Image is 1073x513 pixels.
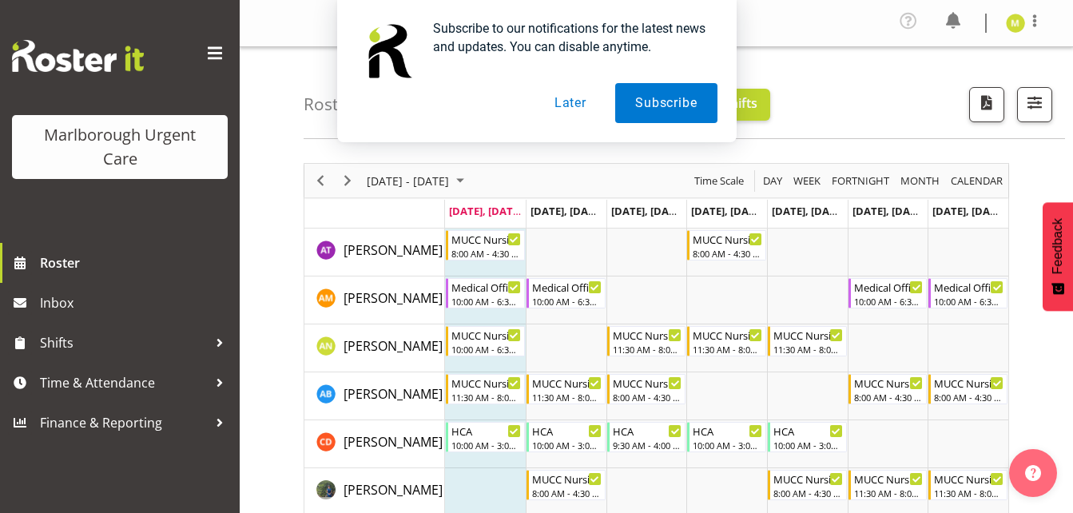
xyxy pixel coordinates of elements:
div: 10:00 AM - 6:30 PM [451,343,521,356]
div: 11:30 AM - 8:00 PM [854,487,924,499]
span: [DATE], [DATE] [449,204,522,218]
div: Cordelia Davies"s event - HCA Begin From Wednesday, September 3, 2025 at 9:30:00 AM GMT+12:00 End... [607,422,686,452]
div: 8:00 AM - 4:30 PM [854,391,924,404]
div: MUCC Nursing PM Weekday [532,375,602,391]
div: 10:00 AM - 3:00 PM [773,439,843,451]
div: MUCC Nursing AM Weekday [773,471,843,487]
span: Fortnight [830,171,891,191]
img: notification icon [356,19,420,83]
div: Medical Officer MID Weekday [532,279,602,295]
div: 10:00 AM - 6:30 PM [854,295,924,308]
div: 8:00 AM - 4:30 PM [934,391,1003,404]
span: [DATE], [DATE] [932,204,1005,218]
div: MUCC Nursing AM Weekday [451,231,521,247]
td: Agnes Tyson resource [304,229,445,276]
span: [PERSON_NAME] [344,241,443,259]
div: Cordelia Davies"s event - HCA Begin From Monday, September 1, 2025 at 10:00:00 AM GMT+12:00 Ends ... [446,422,525,452]
div: Alexandra Madigan"s event - Medical Officer Weekends Begin From Sunday, September 7, 2025 at 10:0... [928,278,1007,308]
a: [PERSON_NAME] [344,241,443,260]
div: Medical Officer MID Weekday [451,279,521,295]
div: 9:30 AM - 4:00 PM [613,439,682,451]
a: [PERSON_NAME] [344,384,443,404]
div: MUCC Nursing AM Weekday [532,471,602,487]
div: MUCC Nursing AM Weekends [854,375,924,391]
a: [PERSON_NAME] [344,336,443,356]
span: [DATE], [DATE] [531,204,603,218]
div: 11:30 AM - 8:00 PM [451,391,521,404]
div: HCA [613,423,682,439]
div: Andrew Brooks"s event - MUCC Nursing AM Weekday Begin From Wednesday, September 3, 2025 at 8:00:0... [607,374,686,404]
a: [PERSON_NAME] [344,432,443,451]
button: Subscribe [615,83,717,123]
span: calendar [949,171,1004,191]
span: Time Scale [693,171,745,191]
div: 11:30 AM - 8:00 PM [773,343,843,356]
div: 11:30 AM - 8:00 PM [934,487,1003,499]
span: [DATE] - [DATE] [365,171,451,191]
div: Alexandra Madigan"s event - Medical Officer MID Weekday Begin From Tuesday, September 2, 2025 at ... [527,278,606,308]
div: Alysia Newman-Woods"s event - MUCC Nursing Midshift Begin From Monday, September 1, 2025 at 10:00... [446,326,525,356]
span: Finance & Reporting [40,411,208,435]
td: Andrew Brooks resource [304,372,445,420]
span: [PERSON_NAME] [344,385,443,403]
button: Next [337,171,359,191]
div: Subscribe to our notifications for the latest news and updates. You can disable anytime. [420,19,717,56]
div: Andrew Brooks"s event - MUCC Nursing PM Weekday Begin From Monday, September 1, 2025 at 11:30:00 ... [446,374,525,404]
div: MUCC Nursing AM Weekday [613,375,682,391]
div: Next [334,164,361,197]
div: Gloria Varghese"s event - MUCC Nursing PM Weekends Begin From Saturday, September 6, 2025 at 11:3... [848,470,928,500]
span: Roster [40,251,232,275]
div: 11:30 AM - 8:00 PM [532,391,602,404]
div: 8:00 AM - 4:30 PM [532,487,602,499]
button: September 01 - 07, 2025 [364,171,471,191]
div: MUCC Nursing PM Weekday [773,327,843,343]
div: MUCC Nursing Midshift [451,327,521,343]
span: Day [761,171,784,191]
div: MUCC Nursing PM Weekday [693,327,762,343]
span: Inbox [40,291,232,315]
a: [PERSON_NAME] [344,480,443,499]
span: [DATE], [DATE] [611,204,684,218]
div: 8:00 AM - 4:30 PM [613,391,682,404]
div: Andrew Brooks"s event - MUCC Nursing PM Weekday Begin From Tuesday, September 2, 2025 at 11:30:00... [527,374,606,404]
div: 8:00 AM - 4:30 PM [693,247,762,260]
a: [PERSON_NAME] [344,288,443,308]
div: Previous [307,164,334,197]
button: Fortnight [829,171,892,191]
span: [DATE], [DATE] [852,204,925,218]
div: 11:30 AM - 8:00 PM [693,343,762,356]
span: Shifts [40,331,208,355]
div: Agnes Tyson"s event - MUCC Nursing AM Weekday Begin From Monday, September 1, 2025 at 8:00:00 AM ... [446,230,525,260]
div: MUCC Nursing PM Weekday [613,327,682,343]
div: Alysia Newman-Woods"s event - MUCC Nursing PM Weekday Begin From Thursday, September 4, 2025 at 1... [687,326,766,356]
span: [DATE], [DATE] [691,204,764,218]
div: HCA [451,423,521,439]
div: Cordelia Davies"s event - HCA Begin From Friday, September 5, 2025 at 10:00:00 AM GMT+12:00 Ends ... [768,422,847,452]
span: Month [899,171,941,191]
div: Alysia Newman-Woods"s event - MUCC Nursing PM Weekday Begin From Wednesday, September 3, 2025 at ... [607,326,686,356]
span: [PERSON_NAME] [344,289,443,307]
button: Previous [310,171,332,191]
div: 8:00 AM - 4:30 PM [451,247,521,260]
div: 10:00 AM - 6:30 PM [934,295,1003,308]
div: Alysia Newman-Woods"s event - MUCC Nursing PM Weekday Begin From Friday, September 5, 2025 at 11:... [768,326,847,356]
img: help-xxl-2.png [1025,465,1041,481]
span: [DATE], [DATE] [772,204,844,218]
div: HCA [693,423,762,439]
span: [PERSON_NAME] [344,337,443,355]
span: [PERSON_NAME] [344,433,443,451]
div: 10:00 AM - 6:30 PM [451,295,521,308]
td: Alexandra Madigan resource [304,276,445,324]
div: 10:00 AM - 3:00 PM [693,439,762,451]
div: Andrew Brooks"s event - MUCC Nursing AM Weekends Begin From Sunday, September 7, 2025 at 8:00:00 ... [928,374,1007,404]
div: Cordelia Davies"s event - HCA Begin From Tuesday, September 2, 2025 at 10:00:00 AM GMT+12:00 Ends... [527,422,606,452]
div: 10:00 AM - 3:00 PM [451,439,521,451]
div: 10:00 AM - 3:00 PM [532,439,602,451]
td: Alysia Newman-Woods resource [304,324,445,372]
div: Medical Officer Weekends [854,279,924,295]
div: 11:30 AM - 8:00 PM [613,343,682,356]
div: Cordelia Davies"s event - HCA Begin From Thursday, September 4, 2025 at 10:00:00 AM GMT+12:00 End... [687,422,766,452]
div: Marlborough Urgent Care [28,123,212,171]
span: Week [792,171,822,191]
div: Andrew Brooks"s event - MUCC Nursing AM Weekends Begin From Saturday, September 6, 2025 at 8:00:0... [848,374,928,404]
